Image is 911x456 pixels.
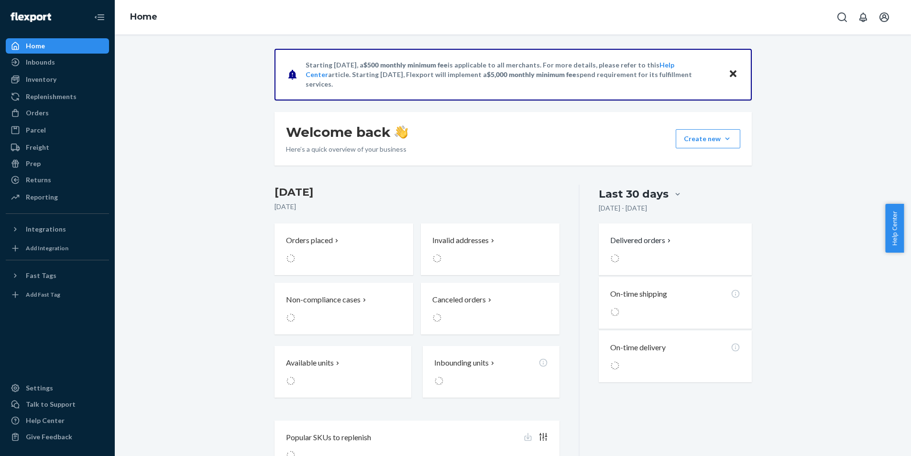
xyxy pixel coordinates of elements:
div: Inventory [26,75,56,84]
button: Inbounding units [423,346,560,398]
div: Fast Tags [26,271,56,280]
div: Add Integration [26,244,68,252]
div: Inbounds [26,57,55,67]
p: Starting [DATE], a is applicable to all merchants. For more details, please refer to this article... [306,60,719,89]
button: Available units [274,346,411,398]
p: Non-compliance cases [286,294,361,305]
div: Integrations [26,224,66,234]
h1: Welcome back [286,123,408,141]
button: Open Search Box [833,8,852,27]
a: Returns [6,172,109,188]
button: Open notifications [854,8,873,27]
p: Popular SKUs to replenish [286,432,371,443]
button: Orders placed [274,223,413,275]
div: Freight [26,143,49,152]
a: Inbounds [6,55,109,70]
button: Invalid addresses [421,223,560,275]
div: Last 30 days [599,187,669,201]
button: Canceled orders [421,283,560,334]
div: Parcel [26,125,46,135]
a: Inventory [6,72,109,87]
a: Replenishments [6,89,109,104]
img: hand-wave emoji [395,125,408,139]
button: Create new [676,129,740,148]
button: Close [727,67,739,81]
a: Talk to Support [6,397,109,412]
p: Inbounding units [434,357,489,368]
div: Settings [26,383,53,393]
p: [DATE] - [DATE] [599,203,647,213]
a: Reporting [6,189,109,205]
a: Settings [6,380,109,396]
div: Orders [26,108,49,118]
a: Orders [6,105,109,121]
p: Canceled orders [432,294,486,305]
div: Add Fast Tag [26,290,60,299]
div: Talk to Support [26,400,76,409]
button: Close Navigation [90,8,109,27]
a: Help Center [6,413,109,428]
img: Flexport logo [11,12,51,22]
div: Returns [26,175,51,185]
button: Open account menu [875,8,894,27]
button: Integrations [6,222,109,237]
p: On-time shipping [610,289,667,300]
a: Add Fast Tag [6,287,109,302]
p: Here’s a quick overview of your business [286,145,408,154]
h3: [DATE] [274,185,560,200]
a: Add Integration [6,241,109,256]
button: Fast Tags [6,268,109,283]
div: Replenishments [26,92,77,101]
p: Invalid addresses [432,235,489,246]
div: Prep [26,159,41,168]
div: Reporting [26,192,58,202]
div: Give Feedback [26,432,72,442]
ol: breadcrumbs [122,3,165,31]
button: Give Feedback [6,429,109,445]
button: Delivered orders [610,235,673,246]
p: Orders placed [286,235,333,246]
a: Home [6,38,109,54]
div: Help Center [26,416,65,425]
button: Help Center [885,204,904,253]
a: Prep [6,156,109,171]
button: Non-compliance cases [274,283,413,334]
p: [DATE] [274,202,560,211]
a: Parcel [6,122,109,138]
span: $500 monthly minimum fee [363,61,448,69]
a: Freight [6,140,109,155]
span: $5,000 monthly minimum fee [487,70,576,78]
a: Home [130,11,157,22]
p: Available units [286,357,334,368]
p: On-time delivery [610,342,666,353]
div: Home [26,41,45,51]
